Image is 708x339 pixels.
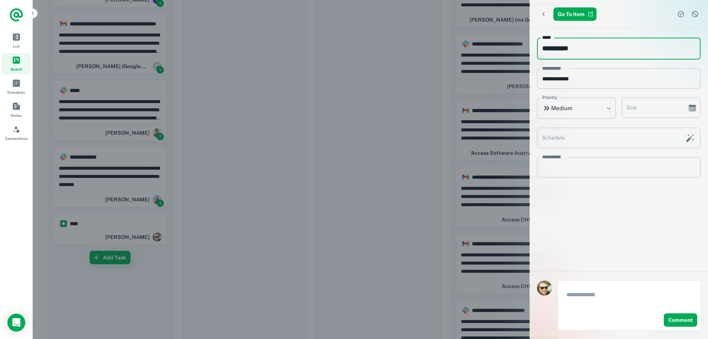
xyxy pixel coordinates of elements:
[537,7,550,21] button: Back
[1,122,31,144] a: Connections
[537,281,552,295] img: Karl Chaffey
[5,135,28,141] span: Connections
[13,43,20,49] span: List
[664,313,697,327] button: Comment
[537,97,616,119] div: Medium
[1,76,31,97] a: Scheduler
[11,66,22,72] span: Board
[11,112,22,118] span: Notes
[542,94,557,101] label: Priority
[689,9,701,20] button: Dismiss task
[675,9,686,20] button: Complete task
[684,132,696,144] button: Schedule this task with AI
[9,7,24,22] a: Logo
[1,99,31,121] a: Notes
[1,53,31,74] a: Board
[685,100,700,115] button: Choose date
[7,314,25,332] div: Load Chat
[1,30,31,51] a: List
[553,7,597,21] a: Go To Item
[7,89,25,95] span: Scheduler
[530,29,708,271] div: scrollable content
